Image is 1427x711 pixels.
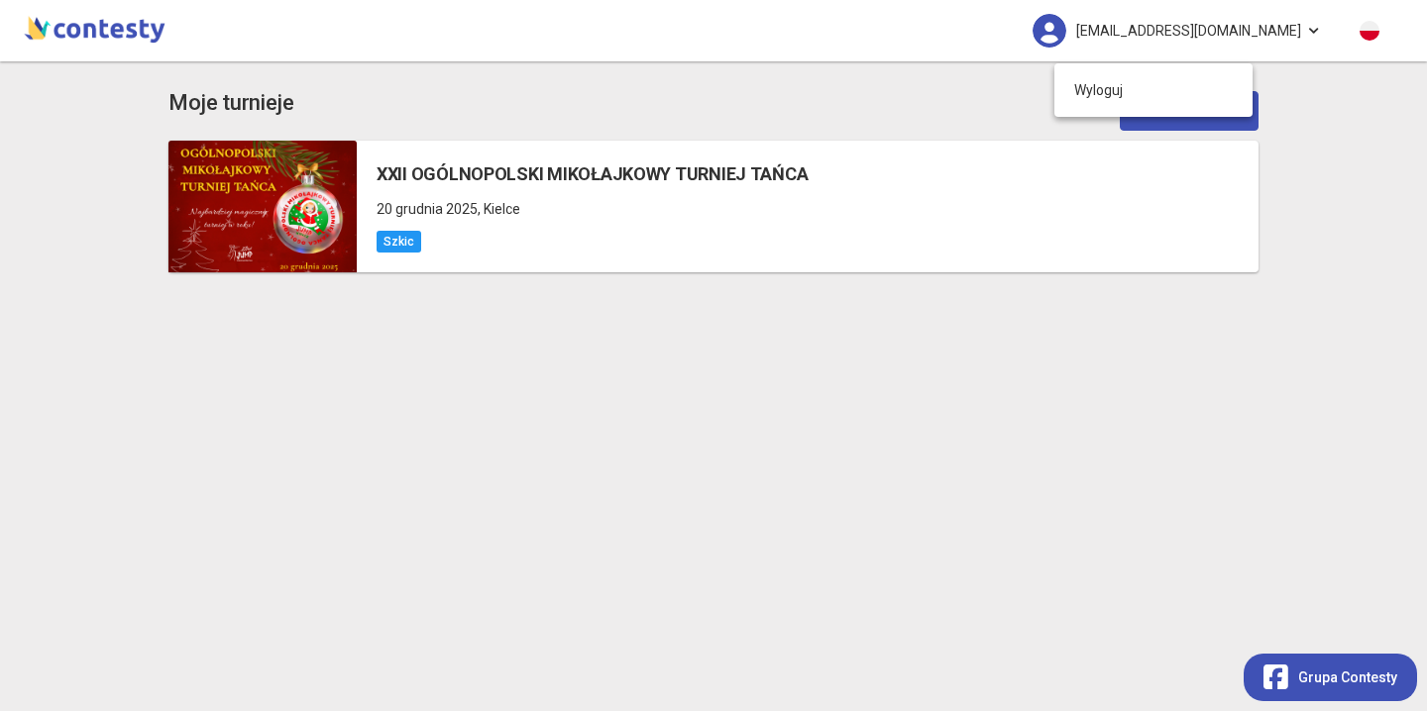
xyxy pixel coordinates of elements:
span: Grupa Contesty [1298,666,1397,688]
span: [EMAIL_ADDRESS][DOMAIN_NAME] [1076,10,1301,51]
a: Wyloguj [1054,71,1253,109]
span: , Kielce [478,201,520,217]
span: Szkic [377,231,421,253]
app-title: competition-list.title [168,86,294,121]
h3: Moje turnieje [168,86,294,121]
h5: XXII OGÓLNOPOLSKI MIKOŁAJKOWY TURNIEJ TAŃCA [377,160,808,188]
span: 20 grudnia 2025 [377,201,478,217]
